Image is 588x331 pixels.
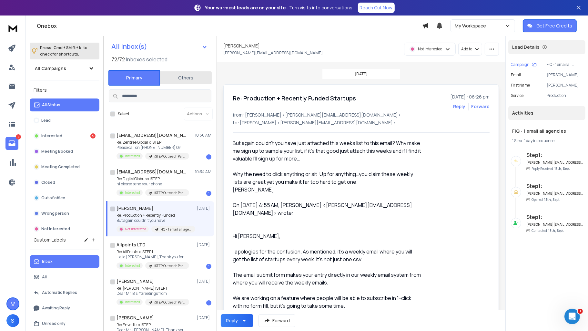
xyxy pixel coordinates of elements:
h3: Custom Labels [34,237,66,243]
h1: [PERSON_NAME] [117,315,154,321]
div: Hi [PERSON_NAME], [233,232,421,240]
p: Wrong person [41,211,69,216]
h1: [PERSON_NAME] [223,43,260,49]
p: [PERSON_NAME][EMAIL_ADDRESS][DOMAIN_NAME] [223,50,323,56]
h3: Inboxes selected [126,56,167,63]
p: Hello [PERSON_NAME], Thank you for [117,254,189,260]
button: Forward [259,314,295,327]
h1: All Campaigns [35,65,66,72]
p: 10:56 AM [195,133,211,138]
p: Not Interested [418,47,442,52]
div: 1 [206,191,211,196]
p: service [511,93,523,98]
p: Closed [41,180,55,185]
a: 5 [5,137,18,150]
p: Press to check for shortcuts. [40,45,87,57]
p: But again couldn’t you have [117,218,194,223]
p: FIQ - 1 email all agencies [160,227,191,232]
p: [PERSON_NAME][EMAIL_ADDRESS][DOMAIN_NAME] [547,72,583,78]
div: 5 [90,133,96,139]
h1: [PERSON_NAME] [117,278,154,284]
p: 5 [16,134,21,140]
p: Re: DigitalGlobus x iSTEP | [117,176,189,181]
button: Closed [30,176,99,189]
button: Meeting Completed [30,160,99,173]
p: iSTEP Outreach Partner [154,154,185,159]
p: Interested [125,154,140,159]
h6: Step 1 : [526,151,583,159]
button: Lead [30,114,99,127]
span: 1 Step [512,138,522,143]
button: Inbox [30,255,99,268]
a: Reach Out Now [358,3,395,13]
p: hi please send your phone [117,181,189,187]
span: Cmd + Shift + k [53,44,82,51]
p: Out of office [41,195,65,201]
h1: [EMAIL_ADDRESS][DOMAIN_NAME] [117,132,188,139]
p: Re: AllPoints x iSTEP | [117,249,189,254]
p: Interested [41,133,62,139]
button: Reply [453,103,465,110]
p: Interested [125,263,140,268]
p: Re: Envertiz x iSTEP | [117,322,189,327]
button: Others [160,71,212,85]
h6: Step 1 : [526,213,583,221]
button: Campaign [511,62,537,67]
p: Please call on [PHONE_NUMBER] On [117,145,189,150]
h1: All Inbox(s) [111,43,147,50]
iframe: Intercom live chat [564,309,580,324]
p: Interested [125,300,140,305]
span: 1 [578,309,583,314]
button: Wrong person [30,207,99,220]
p: Re: [PERSON_NAME] iSTEP | [117,286,189,291]
p: Get Free Credits [536,23,572,29]
button: Get Free Credits [523,19,577,32]
span: 13th, Sept [544,197,560,202]
h6: [PERSON_NAME][EMAIL_ADDRESS][DOMAIN_NAME] [526,222,583,227]
p: [DATE] [197,279,211,284]
div: 1 [206,264,211,269]
span: 13th, Sept [554,166,570,171]
span: 1 day in sequence [524,138,554,143]
p: FIQ - 1 email all agencies [547,62,583,67]
p: iSTEP Outreach Partner [154,191,185,195]
p: [DATE] [197,315,211,320]
p: [DATE] [197,242,211,247]
button: All [30,271,99,284]
p: Add to [461,47,472,52]
p: iSTEP Outreach Partner [154,264,185,268]
button: Awaiting Reply [30,302,99,315]
p: Interested [125,190,140,195]
p: [PERSON_NAME] [547,83,583,88]
h6: Step 1 : [526,182,583,190]
button: Meeting Booked [30,145,99,158]
strong: Your warmest leads are on your site [205,5,286,11]
button: Reply [221,314,253,327]
h1: FIQ - 1 email all agencies [512,128,582,134]
p: Meeting Booked [41,149,73,154]
button: Out of office [30,191,99,204]
p: – Turn visits into conversations [205,5,353,11]
label: Select [118,111,129,117]
p: All [42,274,47,280]
h1: Re: Production + Recently Funded Startups [233,94,356,103]
button: Interested5 [30,129,99,142]
p: Contacted [532,228,564,233]
p: Not Interested [41,226,70,232]
p: 10:34 AM [195,169,211,174]
p: Inbox [42,259,53,264]
p: [DATE] : 06:26 pm [450,94,490,100]
p: Dear Mr. Bis, *Greetings from [117,291,189,296]
button: All Status [30,98,99,111]
button: S [6,314,19,327]
div: [PERSON_NAME] [233,186,421,193]
div: I apologies for the confusion. As mentioned, it's a weekly email where you will get the list of s... [233,248,421,263]
span: 72 / 72 [111,56,125,63]
p: Re: Zentree Global x iSTEP [117,140,189,145]
p: Awaiting Reply [42,305,70,311]
p: First Name [511,83,530,88]
p: Unread only [42,321,66,326]
div: Forward [471,103,490,110]
p: Automatic Replies [42,290,77,295]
